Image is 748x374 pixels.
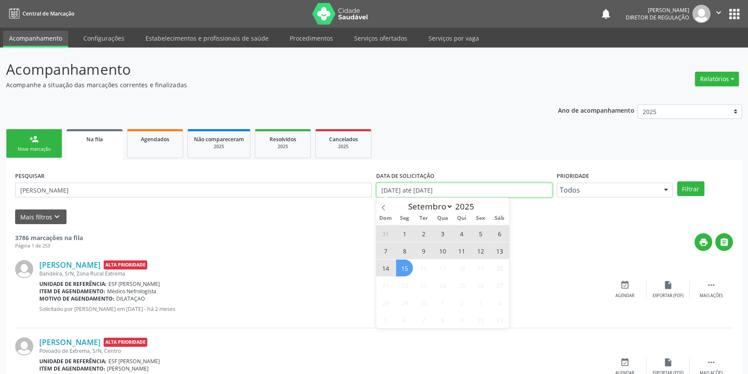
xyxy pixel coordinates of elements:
i:  [719,238,729,247]
a: Acompanhamento [3,31,68,48]
div: person_add [29,134,39,144]
p: Ano de acompanhamento [558,105,634,115]
button: Mais filtroskeyboard_arrow_down [15,209,67,225]
span: Setembro 11, 2025 [453,242,470,259]
span: Outubro 9, 2025 [453,311,470,328]
span: Setembro 5, 2025 [472,225,489,242]
b: Unidade de referência: [39,280,107,288]
div: Agendar [615,293,634,299]
span: Agosto 31, 2025 [377,225,394,242]
span: Setembro 28, 2025 [377,294,394,311]
span: Todos [560,186,655,194]
button:  [715,233,733,251]
div: [PERSON_NAME] [626,6,689,14]
span: DILATAÇAO [116,295,145,302]
span: Setembro 10, 2025 [434,242,451,259]
label: Prioridade [557,169,589,183]
button: Filtrar [677,181,704,196]
span: Setembro 24, 2025 [434,277,451,294]
input: Selecione um intervalo [376,183,552,197]
div: Página 1 de 253 [15,242,83,250]
span: ESF [PERSON_NAME] [108,358,160,365]
a: Configurações [77,31,130,46]
p: Acompanhe a situação das marcações correntes e finalizadas [6,80,521,89]
span: Setembro 4, 2025 [453,225,470,242]
span: Setembro 12, 2025 [472,242,489,259]
div: Mais ações [700,293,723,299]
span: Alta Prioridade [104,338,147,347]
span: Outubro 8, 2025 [434,311,451,328]
b: Item de agendamento: [39,365,105,372]
img: img [692,5,710,23]
span: Outubro 1, 2025 [434,294,451,311]
span: Seg [395,216,414,221]
div: Bandeira, S/N, Zona Rural Extrema [39,270,603,277]
span: Setembro 6, 2025 [491,225,508,242]
b: Unidade de referência: [39,358,107,365]
i: event_available [620,280,630,290]
span: Setembro 8, 2025 [396,242,413,259]
label: DATA DE SOLICITAÇÃO [376,169,434,183]
span: Setembro 17, 2025 [434,260,451,276]
span: Setembro 1, 2025 [396,225,413,242]
span: Dom [376,216,395,221]
b: Item de agendamento: [39,288,105,295]
span: Setembro 7, 2025 [377,242,394,259]
span: Setembro 30, 2025 [415,294,432,311]
span: Outubro 6, 2025 [396,311,413,328]
button: notifications [600,8,612,20]
span: Não compareceram [194,136,244,143]
span: Resolvidos [269,136,296,143]
span: Setembro 26, 2025 [472,277,489,294]
a: Serviços por vaga [422,31,485,46]
a: Procedimentos [284,31,339,46]
div: 2025 [261,143,304,150]
span: Setembro 9, 2025 [415,242,432,259]
span: Sex [471,216,490,221]
span: Sáb [490,216,509,221]
span: Setembro 3, 2025 [434,225,451,242]
i:  [714,8,723,17]
span: Setembro 2, 2025 [415,225,432,242]
i: print [699,238,708,247]
i:  [707,280,716,290]
i: insert_drive_file [663,280,673,290]
button: apps [727,6,742,22]
a: [PERSON_NAME] [39,337,101,347]
label: PESQUISAR [15,169,44,183]
span: Agendados [141,136,169,143]
span: Outubro 5, 2025 [377,311,394,328]
span: Outubro 10, 2025 [472,311,489,328]
span: Qua [433,216,452,221]
a: Central de Marcação [6,6,74,21]
span: Setembro 13, 2025 [491,242,508,259]
i: event_available [620,358,630,367]
input: Nome, CNS [15,183,372,197]
i: insert_drive_file [663,358,673,367]
span: Outubro 7, 2025 [415,311,432,328]
span: Setembro 20, 2025 [491,260,508,276]
span: [PERSON_NAME] [107,365,149,372]
span: Setembro 23, 2025 [415,277,432,294]
span: Diretor de regulação [626,14,689,21]
button: Relatórios [695,72,739,86]
span: Setembro 21, 2025 [377,277,394,294]
span: Central de Marcação [22,10,74,17]
div: Nova marcação [13,146,56,152]
a: Serviços ofertados [348,31,413,46]
button:  [710,5,727,23]
p: Solicitado por [PERSON_NAME] em [DATE] - há 2 meses [39,305,603,313]
span: Outubro 11, 2025 [491,311,508,328]
span: Setembro 25, 2025 [453,277,470,294]
span: Qui [452,216,471,221]
span: Setembro 29, 2025 [396,294,413,311]
span: Setembro 27, 2025 [491,277,508,294]
span: Outubro 3, 2025 [472,294,489,311]
span: Setembro 15, 2025 [396,260,413,276]
span: Outubro 2, 2025 [453,294,470,311]
span: Médico Nefrologista [107,288,156,295]
div: 2025 [194,143,244,150]
i: keyboard_arrow_down [52,212,62,222]
input: Year [453,201,482,212]
span: Na fila [86,136,103,143]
